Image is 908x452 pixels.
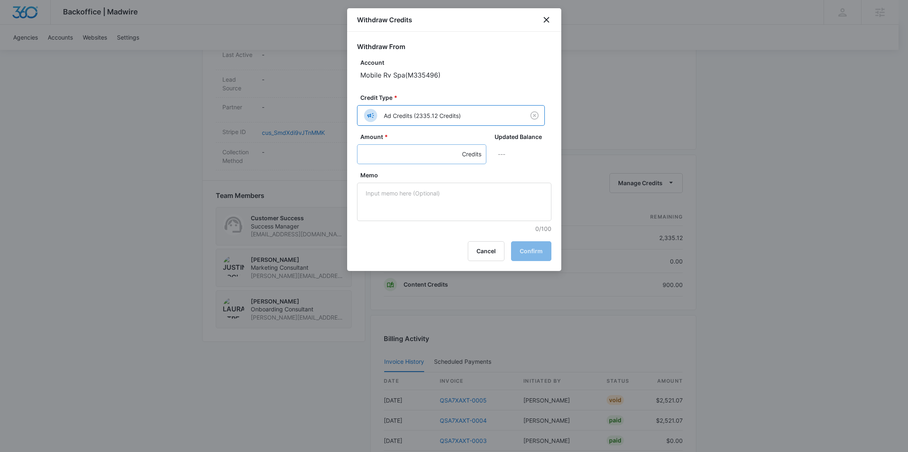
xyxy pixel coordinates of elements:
label: Amount [360,132,490,141]
label: Credit Type [360,93,548,102]
p: Account [360,58,551,67]
button: Cancel [468,241,504,261]
p: --- [498,144,542,164]
div: Credits [462,144,481,164]
label: Memo [360,171,555,179]
p: 0/100 [360,224,551,233]
button: close [542,15,551,25]
h2: Withdraw From [357,42,551,52]
button: Clear [528,109,541,122]
p: Mobile Rv Spa ( M335496 ) [360,70,551,80]
h1: Withdraw Credits [357,15,412,25]
p: Ad Credits (2335.12 Credits) [384,111,461,120]
label: Updated Balance [495,132,545,141]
